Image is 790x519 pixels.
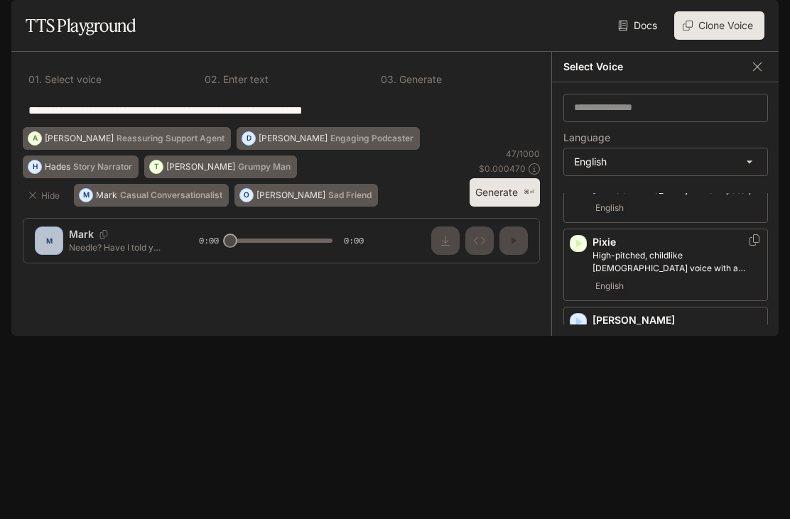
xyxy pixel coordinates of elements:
[592,235,762,249] p: Pixie
[674,11,764,40] button: Clone Voice
[396,75,442,84] p: Generate
[381,75,396,84] p: 0 3 .
[470,178,540,207] button: Generate⌘⏎
[45,134,114,143] p: [PERSON_NAME]
[120,191,222,200] p: Casual Conversationalist
[73,163,132,171] p: Story Narrator
[23,127,231,150] button: A[PERSON_NAME]Reassuring Support Agent
[747,234,762,246] button: Copy Voice ID
[117,134,224,143] p: Reassuring Support Agent
[615,11,663,40] a: Docs
[205,75,220,84] p: 0 2 .
[80,184,92,207] div: M
[592,200,627,217] span: English
[23,184,68,207] button: Hide
[328,191,372,200] p: Sad Friend
[242,127,255,150] div: D
[45,163,70,171] p: Hades
[150,155,163,178] div: T
[592,249,762,275] p: High-pitched, childlike female voice with a squeaky quality - great for a cartoon character
[592,278,627,295] span: English
[506,148,540,160] p: 47 / 1000
[11,7,36,33] button: open drawer
[524,188,534,197] p: ⌘⏎
[144,155,297,178] button: T[PERSON_NAME]Grumpy Man
[259,134,328,143] p: [PERSON_NAME]
[28,75,42,84] p: 0 1 .
[256,191,325,200] p: [PERSON_NAME]
[74,184,229,207] button: MMarkCasual Conversationalist
[237,127,420,150] button: D[PERSON_NAME]Engaging Podcaster
[28,127,41,150] div: A
[330,134,413,143] p: Engaging Podcaster
[238,163,291,171] p: Grumpy Man
[220,75,269,84] p: Enter text
[563,133,610,143] p: Language
[96,191,117,200] p: Mark
[166,163,235,171] p: [PERSON_NAME]
[28,155,41,178] div: H
[240,184,253,207] div: O
[564,148,767,175] div: English
[26,11,136,40] h1: TTS Playground
[592,313,762,327] p: [PERSON_NAME]
[234,184,378,207] button: O[PERSON_NAME]Sad Friend
[23,155,139,178] button: HHadesStory Narrator
[42,75,102,84] p: Select voice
